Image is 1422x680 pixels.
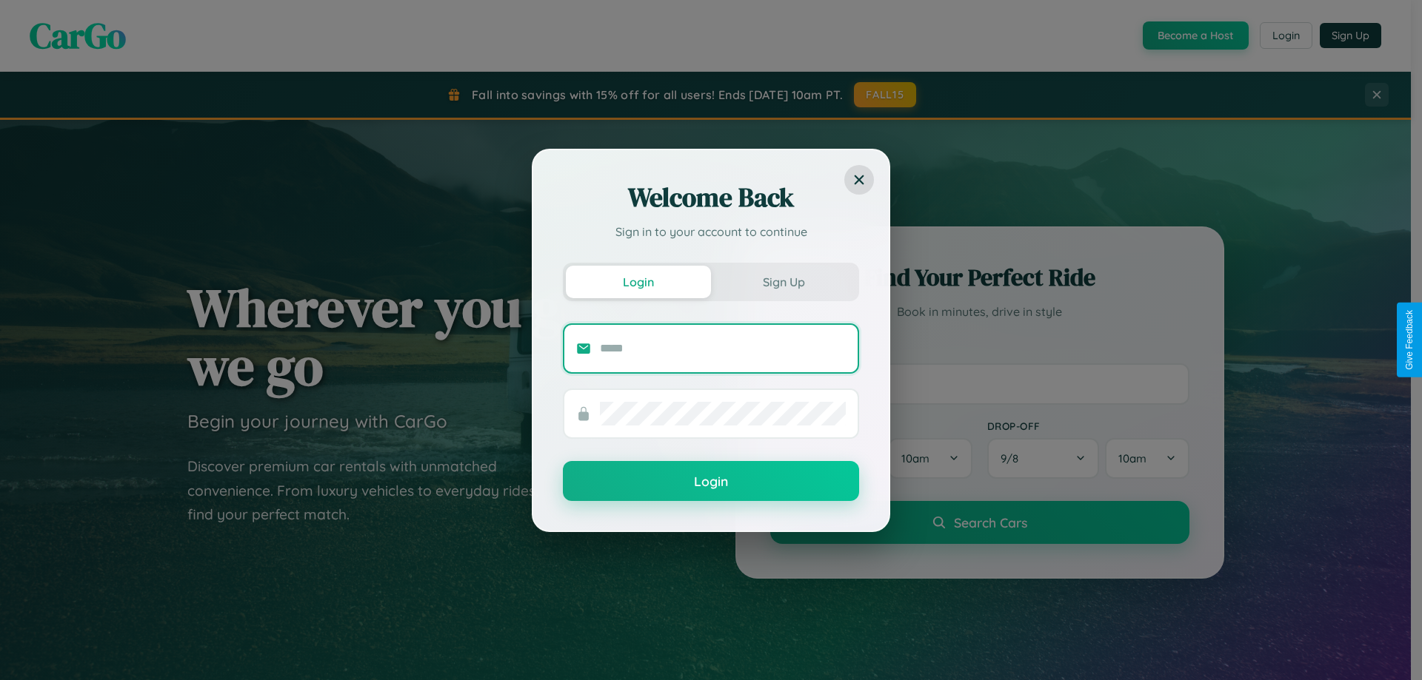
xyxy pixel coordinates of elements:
[566,266,711,298] button: Login
[711,266,856,298] button: Sign Up
[563,223,859,240] p: Sign in to your account to continue
[563,180,859,215] h2: Welcome Back
[1404,310,1415,370] div: Give Feedback
[563,461,859,501] button: Login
